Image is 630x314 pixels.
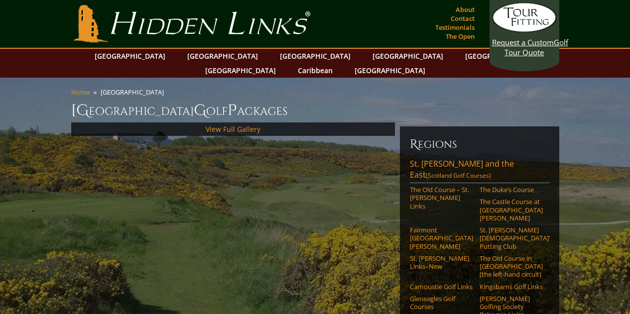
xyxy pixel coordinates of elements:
[206,124,260,134] a: View Full Gallery
[293,63,338,78] a: Caribbean
[410,226,473,250] a: Fairmont [GEOGRAPHIC_DATA][PERSON_NAME]
[101,88,168,97] li: [GEOGRAPHIC_DATA]
[443,29,477,43] a: The Open
[480,254,543,279] a: The Old Course in [GEOGRAPHIC_DATA] (the left-hand circuit)
[90,49,170,63] a: [GEOGRAPHIC_DATA]
[350,63,430,78] a: [GEOGRAPHIC_DATA]
[492,2,557,57] a: Request a CustomGolf Tour Quote
[480,198,543,222] a: The Castle Course at [GEOGRAPHIC_DATA][PERSON_NAME]
[410,158,549,183] a: St. [PERSON_NAME] and the East(Scotland Golf Courses)
[410,283,473,291] a: Carnoustie Golf Links
[410,136,549,152] h6: Regions
[480,186,543,194] a: The Duke’s Course
[200,63,281,78] a: [GEOGRAPHIC_DATA]
[410,186,473,210] a: The Old Course – St. [PERSON_NAME] Links
[410,254,473,271] a: St. [PERSON_NAME] Links–New
[71,101,559,120] h1: [GEOGRAPHIC_DATA] olf ackages
[480,283,543,291] a: Kingsbarns Golf Links
[275,49,356,63] a: [GEOGRAPHIC_DATA]
[492,37,554,47] span: Request a Custom
[426,171,491,180] span: (Scotland Golf Courses)
[182,49,263,63] a: [GEOGRAPHIC_DATA]
[368,49,448,63] a: [GEOGRAPHIC_DATA]
[71,88,90,97] a: Home
[448,11,477,25] a: Contact
[480,226,543,250] a: St. [PERSON_NAME] [DEMOGRAPHIC_DATA]’ Putting Club
[410,295,473,311] a: Gleneagles Golf Courses
[460,49,541,63] a: [GEOGRAPHIC_DATA]
[433,20,477,34] a: Testimonials
[194,101,206,120] span: G
[228,101,237,120] span: P
[453,2,477,16] a: About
